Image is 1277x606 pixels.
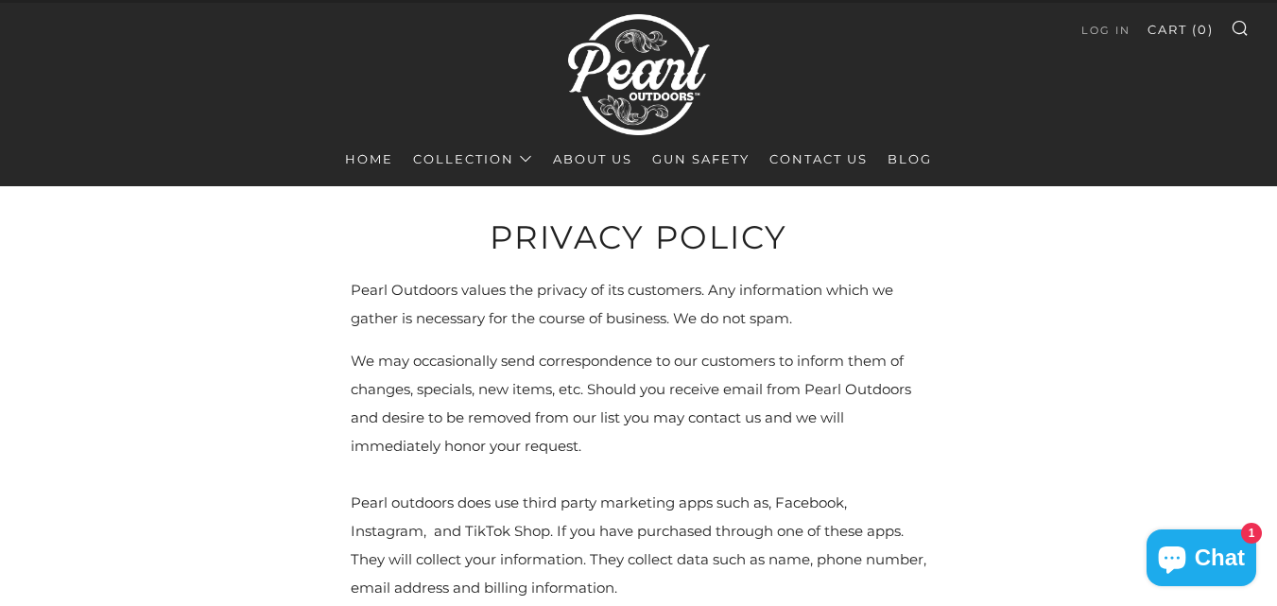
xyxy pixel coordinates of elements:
span: 0 [1198,22,1208,37]
a: Cart (0) [1148,14,1214,44]
img: Pearl Outdoors | Luxury Leather Pistol Bags & Executive Range Bags [568,6,710,144]
a: Blog [888,144,932,174]
p: We may occasionally send correspondence to our customers to inform them of changes, specials, new... [351,347,927,602]
a: Log in [1081,15,1130,45]
a: Contact Us [769,144,868,174]
a: Home [345,144,393,174]
h1: Privacy policy [351,215,927,261]
inbox-online-store-chat: Shopify online store chat [1141,529,1262,591]
p: Pearl Outdoors values the privacy of its customers. Any information which we gather is necessary ... [351,276,927,333]
a: About Us [553,144,632,174]
a: Collection [413,144,533,174]
a: Gun Safety [652,144,750,174]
